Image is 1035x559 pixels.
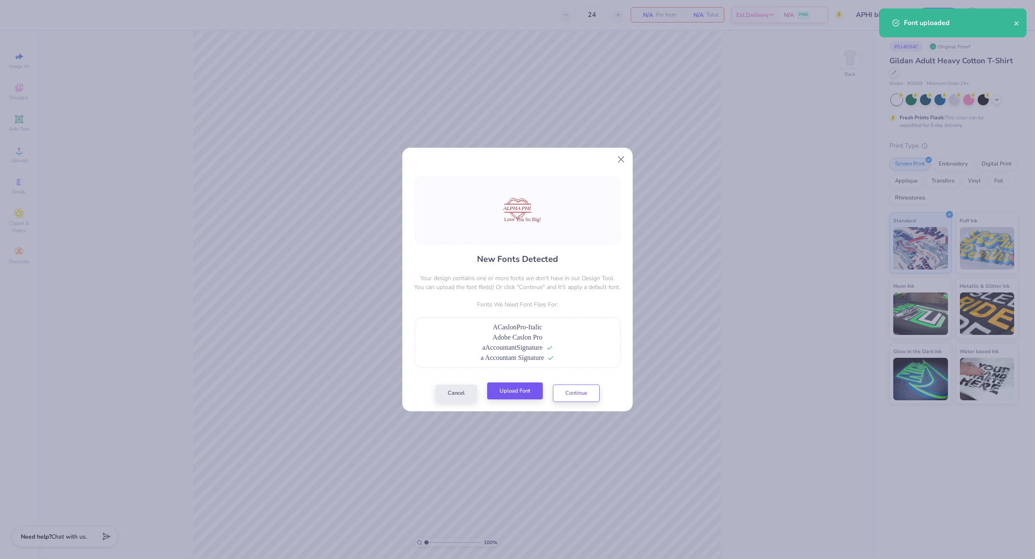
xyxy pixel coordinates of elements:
[904,18,1014,28] div: Font uploaded
[487,382,543,400] button: Upload Font
[493,323,542,331] span: ACaslonPro-Italic
[553,385,600,402] button: Continue
[415,274,621,292] p: Your design contains one or more fonts we don't have in our Design Tool. You can upload the font ...
[477,253,558,265] h4: New Fonts Detected
[435,385,477,402] button: Cancel
[482,344,542,351] span: aAccountantSignature
[613,152,629,168] button: Close
[415,300,621,309] p: Fonts We Need Font Files For:
[1014,18,1020,28] button: close
[481,354,544,361] span: a Accountant Signature
[493,334,542,341] span: Adobe Caslon Pro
